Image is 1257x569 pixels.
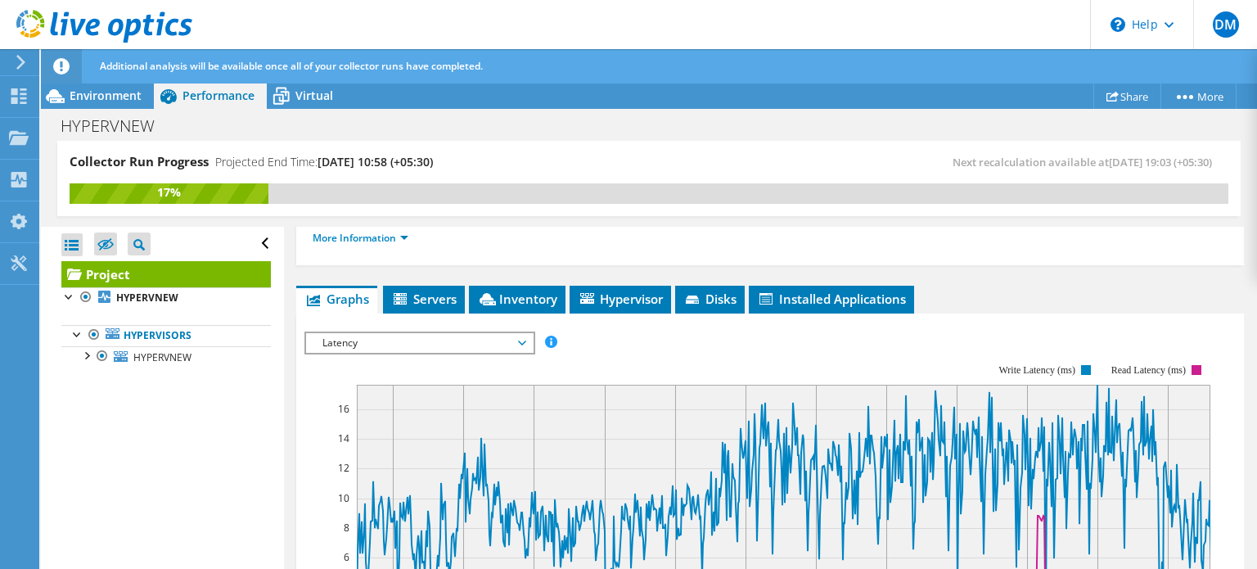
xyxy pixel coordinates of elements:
span: Additional analysis will be available once all of your collector runs have completed. [100,59,483,73]
h4: Projected End Time: [215,153,433,171]
span: Servers [391,291,457,307]
text: Read Latency (ms) [1111,364,1186,376]
svg: \n [1111,17,1125,32]
span: Environment [70,88,142,103]
span: [DATE] 10:58 (+05:30) [318,154,433,169]
a: Project [61,261,271,287]
b: HYPERVNEW [116,291,178,305]
text: 12 [338,461,349,475]
text: 14 [338,431,349,445]
span: DM [1213,11,1239,38]
span: [DATE] 19:03 (+05:30) [1109,155,1212,169]
span: Performance [182,88,255,103]
text: 10 [338,491,349,505]
span: Latency [314,333,525,353]
text: Write Latency (ms) [999,364,1075,376]
span: Next recalculation available at [953,155,1220,169]
span: Inventory [477,291,557,307]
a: HYPERVNEW [61,346,271,368]
text: 16 [338,402,349,416]
span: Virtual [295,88,333,103]
a: More [1160,84,1237,109]
span: Graphs [304,291,369,307]
span: Disks [683,291,737,307]
a: Share [1093,84,1161,109]
text: 8 [344,521,349,535]
text: 6 [344,550,349,564]
span: Installed Applications [757,291,906,307]
span: Hypervisor [578,291,663,307]
a: HYPERVNEW [61,287,271,309]
span: HYPERVNEW [133,350,191,364]
a: More Information [313,231,408,245]
a: Hypervisors [61,325,271,346]
h1: HYPERVNEW [53,117,180,135]
div: 17% [70,183,268,201]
